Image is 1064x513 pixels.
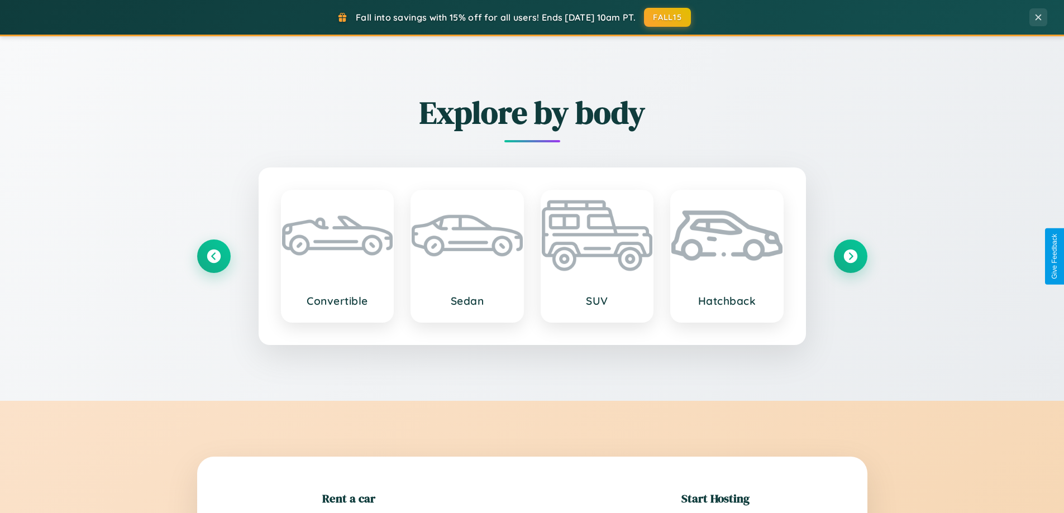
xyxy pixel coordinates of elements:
[644,8,691,27] button: FALL15
[293,294,382,308] h3: Convertible
[1051,234,1058,279] div: Give Feedback
[553,294,642,308] h3: SUV
[683,294,771,308] h3: Hatchback
[423,294,512,308] h3: Sedan
[356,12,636,23] span: Fall into savings with 15% off for all users! Ends [DATE] 10am PT.
[681,490,750,506] h2: Start Hosting
[197,91,867,134] h2: Explore by body
[322,490,375,506] h2: Rent a car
